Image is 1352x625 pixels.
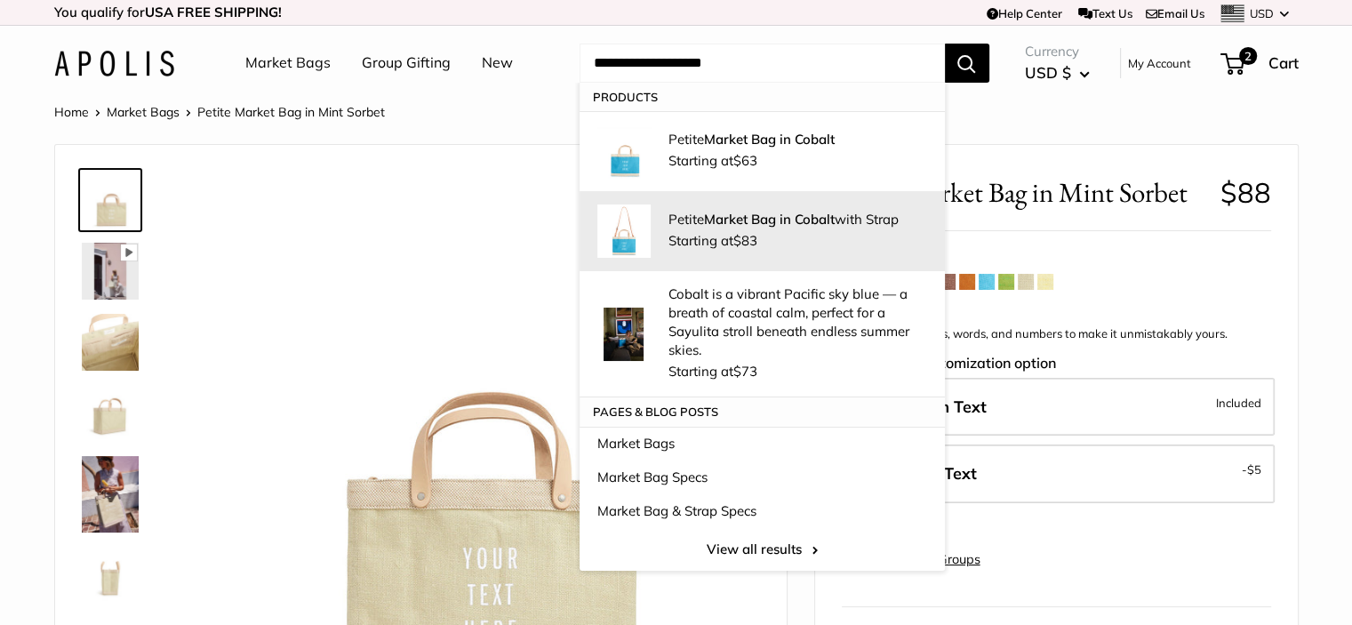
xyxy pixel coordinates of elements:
[82,456,139,533] img: Petite Market Bag in Mint Sorbet
[1238,47,1256,65] span: 2
[704,131,835,148] strong: Market Bag in Cobalt
[78,381,142,445] a: Petite Market Bag in Mint Sorbet
[54,104,89,120] a: Home
[668,210,927,228] p: Petite with Strap
[733,152,757,169] span: $63
[78,453,142,536] a: Petite Market Bag in Mint Sorbet
[580,191,945,271] a: Petite Market Bag in Cobalt with Strap PetiteMarket Bag in Cobaltwith Strap Starting at$83
[197,104,385,120] span: Petite Market Bag in Mint Sorbet
[1250,6,1274,20] span: USD
[987,6,1062,20] a: Help Center
[82,547,139,604] img: Petite Market Bag in Mint Sorbet
[668,232,757,249] span: Starting at
[842,325,1271,343] p: Print a mix of letters, words, and numbers to make it unmistakably yours.
[840,378,1275,437] label: Add Custom Text
[1025,59,1090,87] button: USD $
[1146,6,1204,20] a: Email Us
[945,44,989,83] button: Search
[1242,459,1261,480] span: -
[82,172,139,228] img: Petite Market Bag in Mint Sorbet
[580,83,945,111] p: Products
[580,44,945,83] input: Search...
[842,176,1207,209] span: Petite Market Bag in Mint Sorbet
[1025,39,1090,64] span: Currency
[54,51,174,76] img: Apolis
[1128,52,1191,74] a: My Account
[580,397,945,426] p: Pages & Blog posts
[580,528,945,571] a: View all results
[580,427,945,461] a: Market Bags
[82,314,139,371] img: Petite Market Bag in Mint Sorbet
[733,232,757,249] span: $83
[733,363,757,380] span: $73
[1025,63,1071,82] span: USD $
[245,50,331,76] a: Market Bags
[482,50,513,76] a: New
[82,243,139,300] img: Petite Market Bag in Mint Sorbet
[842,245,1271,272] div: Your Color
[580,494,945,528] a: Market Bag & Strap Specs
[668,284,927,359] p: Cobalt is a vibrant Pacific sky blue — a breath of coastal calm, perfect for a Sayulita stroll be...
[840,445,1275,503] label: Leave Blank
[668,130,927,148] p: Petite
[1268,53,1299,72] span: Cart
[78,543,142,607] a: Petite Market Bag in Mint Sorbet
[1247,462,1261,477] span: $5
[580,111,945,191] a: Petite Market Bag in Cobalt PetiteMarket Bag in Cobalt Starting at$63
[1222,49,1299,77] a: 2 Cart
[78,239,142,303] a: Petite Market Bag in Mint Sorbet
[107,104,180,120] a: Market Bags
[597,124,651,178] img: Petite Market Bag in Cobalt
[145,4,282,20] strong: USA FREE SHIPPING!
[78,310,142,374] a: Petite Market Bag in Mint Sorbet
[580,271,945,397] a: Cobalt is a vibrant Pacific sky blue — a breath of coastal calm, perfect for a Sayulita stroll be...
[668,152,757,169] span: Starting at
[597,204,651,258] img: Petite Market Bag in Cobalt with Strap
[54,100,385,124] nav: Breadcrumb
[1220,175,1271,210] span: $88
[78,168,142,232] a: Petite Market Bag in Mint Sorbet
[362,50,451,76] a: Group Gifting
[1216,392,1261,413] span: Included
[668,363,757,380] span: Starting at
[82,385,139,442] img: Petite Market Bag in Mint Sorbet
[597,308,651,361] img: Cobalt is a vibrant Pacific sky blue — a breath of coastal calm, perfect for a Sayulita stroll be...
[704,211,835,228] strong: Market Bag in Cobalt
[842,299,1271,325] div: Customize It
[580,461,945,494] a: Market Bag Specs
[1078,6,1132,20] a: Text Us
